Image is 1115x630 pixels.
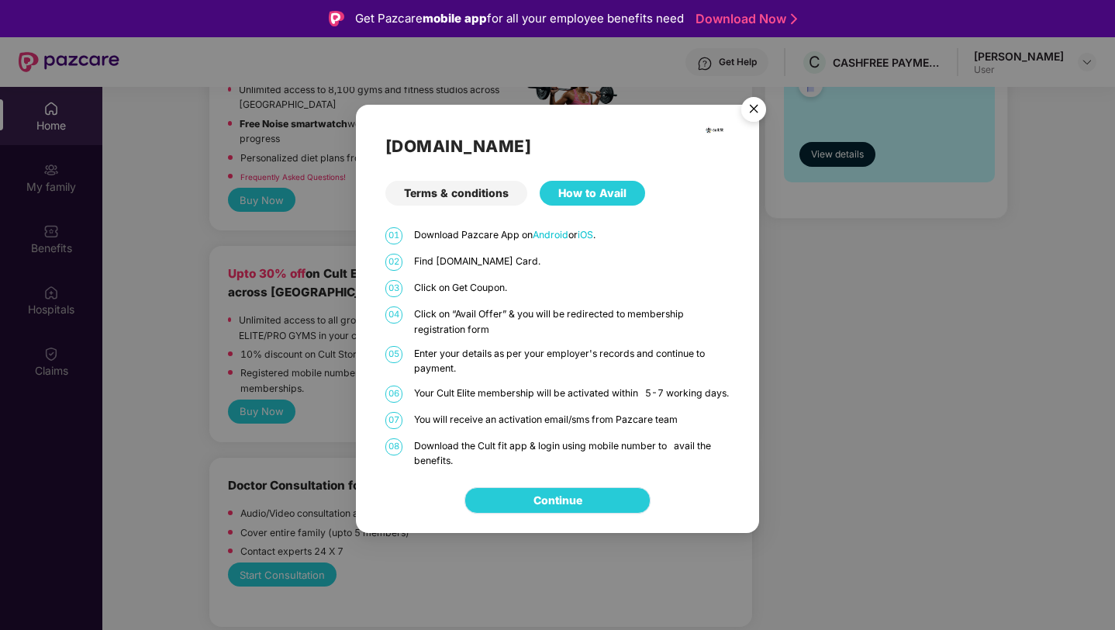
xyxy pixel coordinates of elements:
[414,306,730,337] p: Click on “Avail Offer” & you will be redirected to membership registration form
[385,133,730,159] h2: [DOMAIN_NAME]
[385,346,402,363] span: 05
[423,11,487,26] strong: mobile app
[414,412,730,427] p: You will receive an activation email/sms from Pazcare team
[464,487,651,514] button: Continue
[385,254,402,271] span: 02
[533,229,568,241] a: Android
[385,306,402,324] span: 04
[705,120,724,140] img: cult.png
[578,229,593,241] a: iOS
[414,346,730,376] p: Enter your details as per your employer's records and continue to payment.
[791,11,797,27] img: Stroke
[385,412,402,429] span: 07
[540,181,645,206] div: How to Avail
[385,386,402,403] span: 06
[414,227,730,242] p: Download Pazcare App on or .
[732,90,774,132] button: Close
[696,11,792,27] a: Download Now
[385,438,402,455] span: 08
[732,90,775,133] img: svg+xml;base64,PHN2ZyB4bWxucz0iaHR0cDovL3d3dy53My5vcmcvMjAwMC9zdmciIHdpZHRoPSI1NiIgaGVpZ2h0PSI1Ni...
[329,11,344,26] img: Logo
[385,280,402,297] span: 03
[355,9,684,28] div: Get Pazcare for all your employee benefits need
[533,492,582,509] a: Continue
[414,254,730,268] p: Find [DOMAIN_NAME] Card.
[414,280,730,295] p: Click on Get Coupon.
[385,227,402,244] span: 01
[414,386,730,400] p: Your Cult Elite membership will be activated within 5-7 working days.
[385,181,527,206] div: Terms & conditions
[414,438,730,469] p: Download the Cult fit app & login using mobile number to avail the benefits.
